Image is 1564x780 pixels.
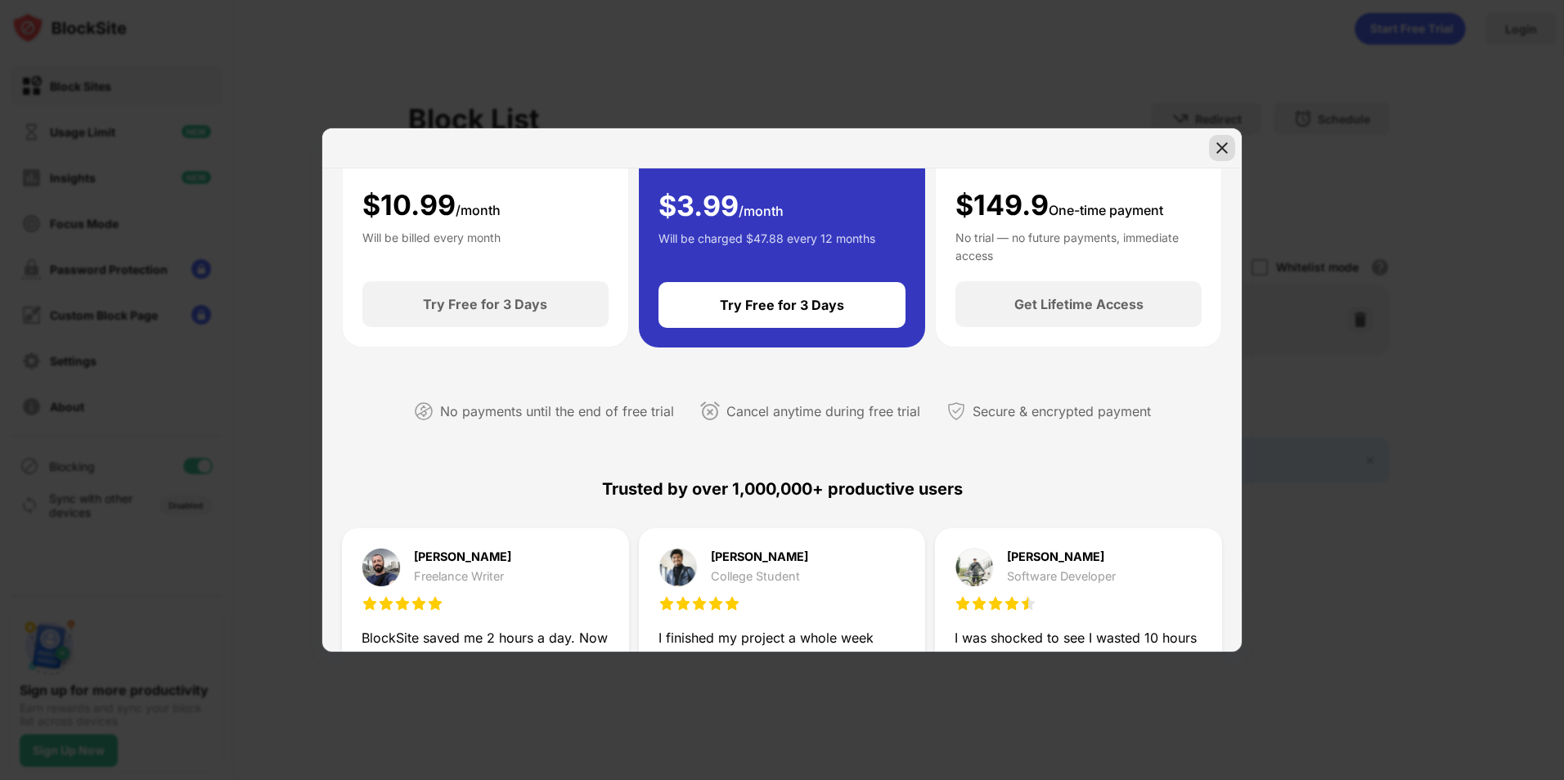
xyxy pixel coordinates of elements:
div: [PERSON_NAME] [1007,551,1116,563]
img: star [362,595,378,612]
img: star [971,595,987,612]
img: star [987,595,1004,612]
img: not-paying [414,401,434,421]
div: Try Free for 3 Days [423,296,547,312]
div: BlockSite saved me 2 hours a day. Now I spend more time with my family and less time doom-scrolling. [362,628,609,687]
div: $ 10.99 [362,189,501,222]
img: star [675,595,691,612]
div: [PERSON_NAME] [414,551,511,563]
img: star [708,595,724,612]
div: Will be billed every month [362,229,501,262]
img: star [411,595,427,612]
span: /month [456,202,501,218]
img: star [1004,595,1020,612]
img: star [691,595,708,612]
div: No trial — no future payments, immediate access [955,229,1202,262]
div: Cancel anytime during free trial [726,400,920,424]
img: secured-payment [946,401,966,421]
div: $ 3.99 [658,190,784,223]
span: One-time payment [1049,202,1163,218]
div: $149.9 [955,189,1163,222]
div: Software Developer [1007,570,1116,583]
img: star [427,595,443,612]
img: star [378,595,394,612]
div: Will be charged $47.88 every 12 months [658,230,875,262]
img: testimonial-purchase-3.jpg [955,548,994,587]
img: star [658,595,675,612]
div: [PERSON_NAME] [711,551,808,563]
div: Freelance Writer [414,570,511,583]
div: I finished my project a whole week earlier thanks to BlockSite. No more endless Reddit holes. [658,628,906,687]
img: testimonial-purchase-2.jpg [658,548,698,587]
div: Try Free for 3 Days [720,297,844,313]
div: Get Lifetime Access [1014,296,1144,312]
img: star [955,595,971,612]
img: star [1020,595,1036,612]
img: star [394,595,411,612]
div: Secure & encrypted payment [973,400,1151,424]
span: /month [739,203,784,219]
div: I was shocked to see I wasted 10 hours a week on social media. BlockSite helped me stop. [955,628,1202,687]
div: Trusted by over 1,000,000+ productive users [342,450,1222,528]
div: College Student [711,570,808,583]
img: star [724,595,740,612]
div: No payments until the end of free trial [440,400,674,424]
img: testimonial-purchase-1.jpg [362,548,401,587]
img: cancel-anytime [700,401,720,421]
